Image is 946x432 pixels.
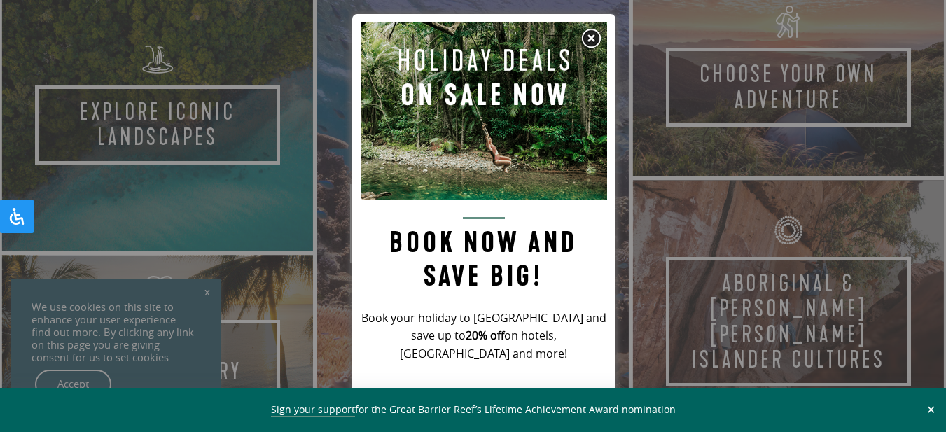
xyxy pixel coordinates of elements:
[8,208,25,225] svg: Open Accessibility Panel
[466,328,504,343] strong: 20% off
[361,309,607,364] p: Book your holiday to [GEOGRAPHIC_DATA] and save up to on hotels, [GEOGRAPHIC_DATA] and more!
[271,403,355,417] a: Sign your support
[580,28,601,49] img: Close
[923,403,939,416] button: Close
[271,403,676,417] span: for the Great Barrier Reef’s Lifetime Achievement Award nomination
[361,22,607,200] img: Pop up image for Holiday Packages
[361,217,607,293] h2: Book now and save big!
